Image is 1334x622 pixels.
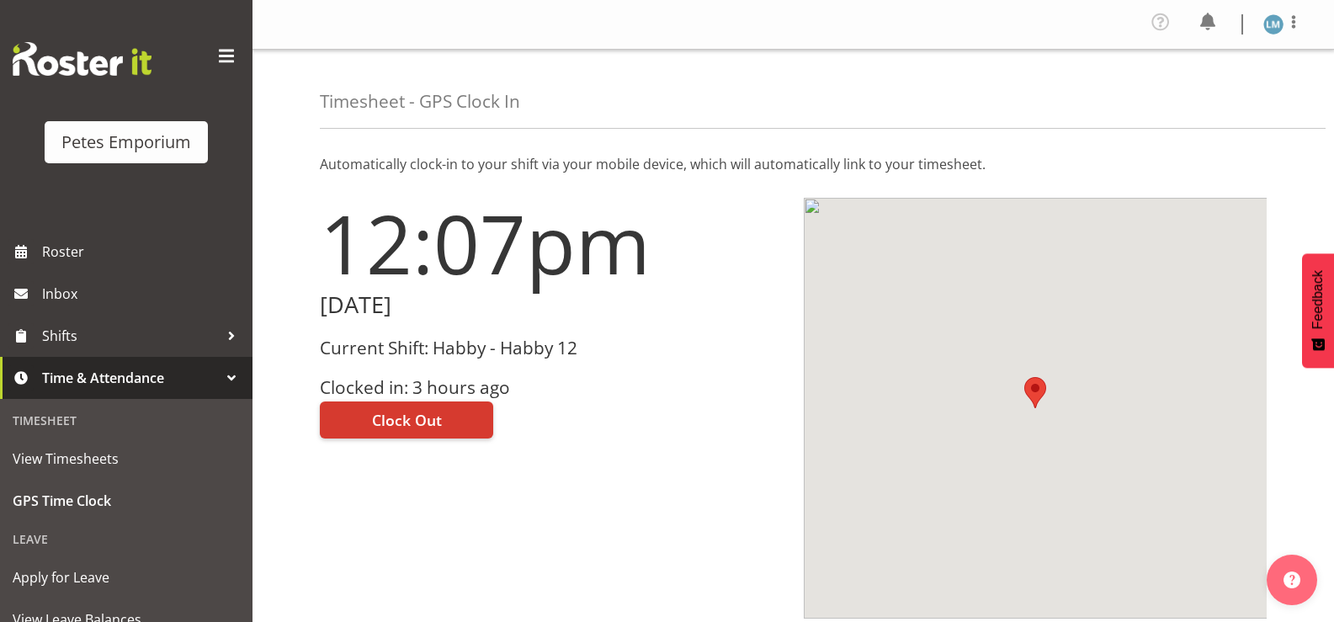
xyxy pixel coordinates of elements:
span: Apply for Leave [13,565,240,590]
span: Feedback [1310,270,1326,329]
span: GPS Time Clock [13,488,240,513]
span: Shifts [42,323,219,348]
button: Feedback - Show survey [1302,253,1334,368]
div: Timesheet [4,403,248,438]
div: Petes Emporium [61,130,191,155]
h3: Current Shift: Habby - Habby 12 [320,338,784,358]
a: Apply for Leave [4,556,248,598]
h3: Clocked in: 3 hours ago [320,378,784,397]
span: Roster [42,239,244,264]
img: help-xxl-2.png [1284,571,1300,588]
a: View Timesheets [4,438,248,480]
h1: 12:07pm [320,198,784,289]
span: Time & Attendance [42,365,219,391]
span: Inbox [42,281,244,306]
a: GPS Time Clock [4,480,248,522]
button: Clock Out [320,401,493,439]
p: Automatically clock-in to your shift via your mobile device, which will automatically link to you... [320,154,1267,174]
div: Leave [4,522,248,556]
span: View Timesheets [13,446,240,471]
h2: [DATE] [320,292,784,318]
img: lianne-morete5410.jpg [1263,14,1284,35]
span: Clock Out [372,409,442,431]
h4: Timesheet - GPS Clock In [320,92,520,111]
img: Rosterit website logo [13,42,151,76]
